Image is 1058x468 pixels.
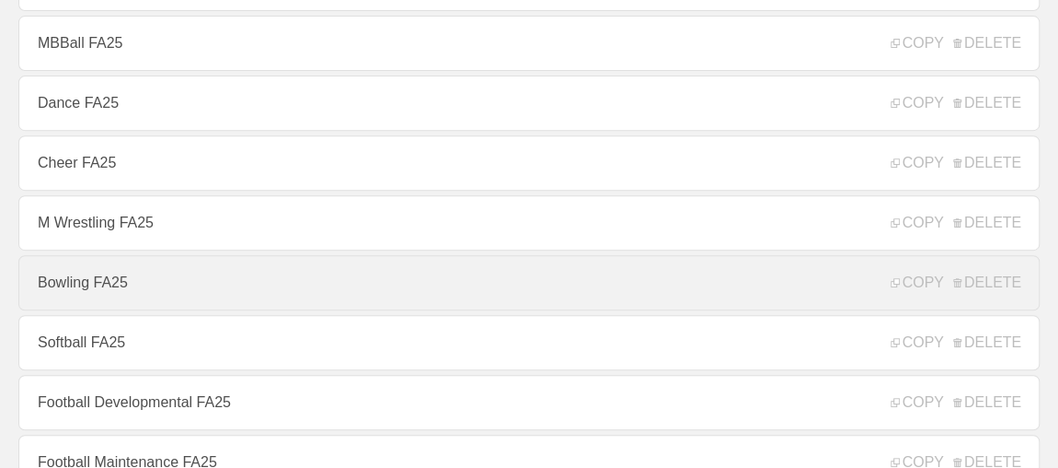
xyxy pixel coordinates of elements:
span: COPY [891,155,943,171]
span: COPY [891,35,943,52]
a: Cheer FA25 [18,135,1040,191]
span: COPY [891,95,943,111]
a: MBBall FA25 [18,16,1040,71]
a: Football Developmental FA25 [18,375,1040,430]
span: DELETE [953,155,1021,171]
a: M Wrestling FA25 [18,195,1040,251]
a: Softball FA25 [18,315,1040,370]
span: DELETE [953,95,1021,111]
span: COPY [891,215,943,231]
a: Dance FA25 [18,76,1040,131]
a: Bowling FA25 [18,255,1040,310]
iframe: Chat Widget [727,254,1058,468]
span: DELETE [953,35,1021,52]
span: DELETE [953,215,1021,231]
